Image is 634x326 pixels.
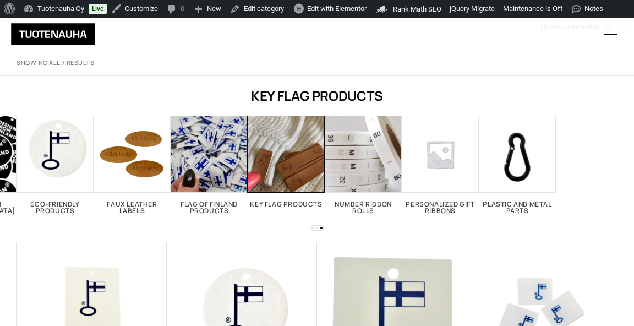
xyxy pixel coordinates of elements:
[325,116,402,214] a: Visit product category Number ribbon rolls
[402,116,479,214] a: Visit product category Personalized gift ribbons
[17,86,617,105] h1: Key flag products
[537,18,617,35] a: Howdy,
[17,116,94,214] a: Visit product category Eco-friendly products
[402,201,479,214] h2: Personalized gift ribbons
[94,116,171,214] a: Visit product category Faux leather labels
[248,116,325,208] a: Visit product category Key flag products
[479,116,556,214] a: Visit product category Plastic and metal parts
[171,201,248,214] h2: Flag of Finland products
[17,201,94,214] h2: Eco-friendly products
[393,5,441,13] span: Rank Math SEO
[563,22,598,30] span: tuotenauha
[94,201,171,214] h2: Faux leather labels
[307,4,367,13] span: Edit with Elementor
[171,116,248,214] a: Visit product category Flag of Finland products
[17,59,95,67] p: Showing all 7 results
[248,201,325,208] h2: Key flag products
[325,201,402,214] h2: Number ribbon rolls
[89,4,107,14] a: Live
[11,23,95,45] img: Tuotenauha Oy
[479,201,556,214] h2: Plastic and metal parts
